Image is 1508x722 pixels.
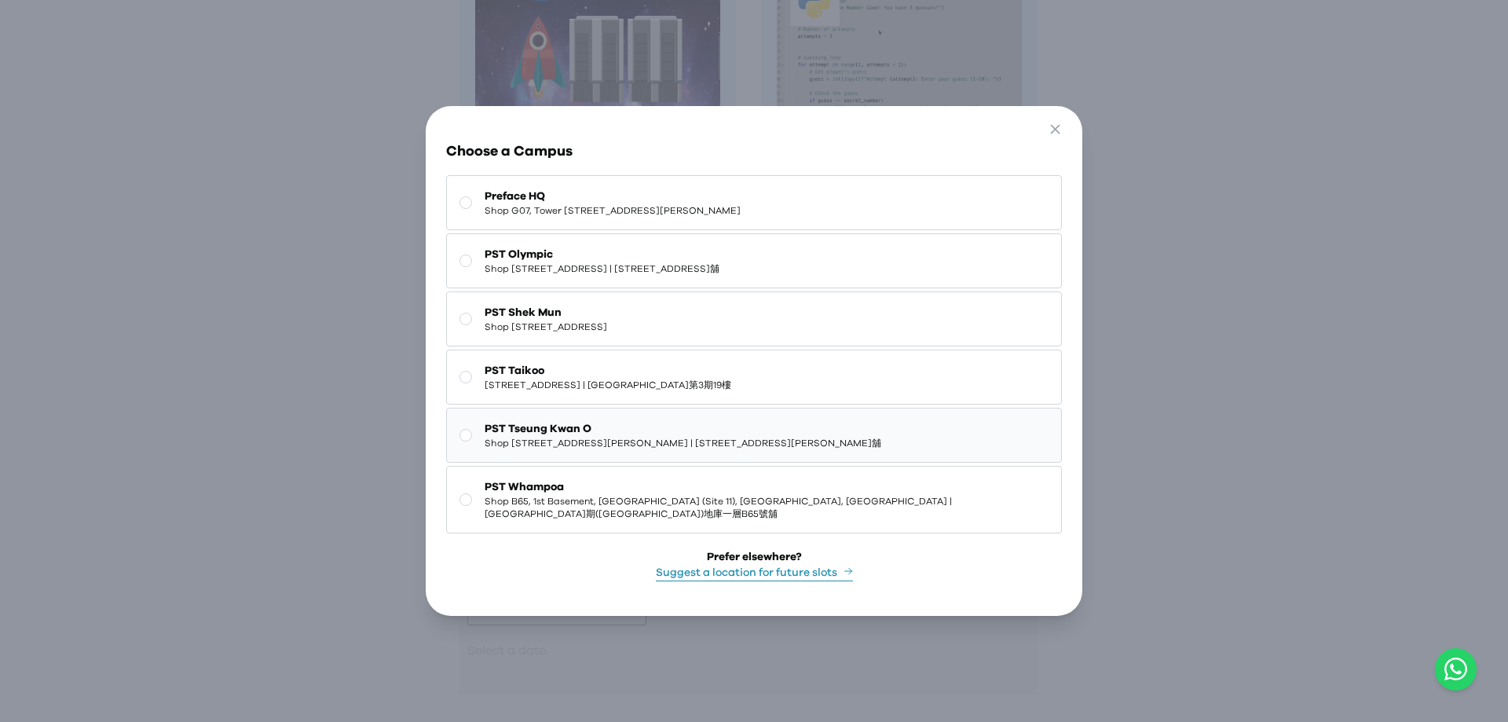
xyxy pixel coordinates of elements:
button: PST WhampoaShop B65, 1st Basement, [GEOGRAPHIC_DATA] (Site 11), [GEOGRAPHIC_DATA], [GEOGRAPHIC_DA... [446,466,1061,533]
span: Shop [STREET_ADDRESS] [485,321,607,333]
button: Preface HQShop G07, Tower [STREET_ADDRESS][PERSON_NAME] [446,175,1061,230]
span: Preface HQ [485,189,741,204]
span: Shop [STREET_ADDRESS] | [STREET_ADDRESS]舖 [485,262,719,275]
span: PST Taikoo [485,363,731,379]
span: [STREET_ADDRESS] | [GEOGRAPHIC_DATA]第3期19樓 [485,379,731,391]
span: PST Shek Mun [485,305,607,321]
button: PST Tseung Kwan OShop [STREET_ADDRESS][PERSON_NAME] | [STREET_ADDRESS][PERSON_NAME]舖 [446,408,1061,463]
span: PST Tseung Kwan O [485,421,881,437]
span: PST Whampoa [485,479,1048,495]
button: Suggest a location for future slots [656,565,853,581]
h3: Choose a Campus [446,141,1061,163]
span: Shop G07, Tower [STREET_ADDRESS][PERSON_NAME] [485,204,741,217]
button: PST Taikoo[STREET_ADDRESS] | [GEOGRAPHIC_DATA]第3期19樓 [446,350,1061,405]
div: Prefer elsewhere? [707,549,802,565]
span: Shop B65, 1st Basement, [GEOGRAPHIC_DATA] (Site 11), [GEOGRAPHIC_DATA], [GEOGRAPHIC_DATA] | [GEOG... [485,495,1048,520]
span: PST Olympic [485,247,719,262]
span: Shop [STREET_ADDRESS][PERSON_NAME] | [STREET_ADDRESS][PERSON_NAME]舖 [485,437,881,449]
button: PST Shek MunShop [STREET_ADDRESS] [446,291,1061,346]
button: PST OlympicShop [STREET_ADDRESS] | [STREET_ADDRESS]舖 [446,233,1061,288]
